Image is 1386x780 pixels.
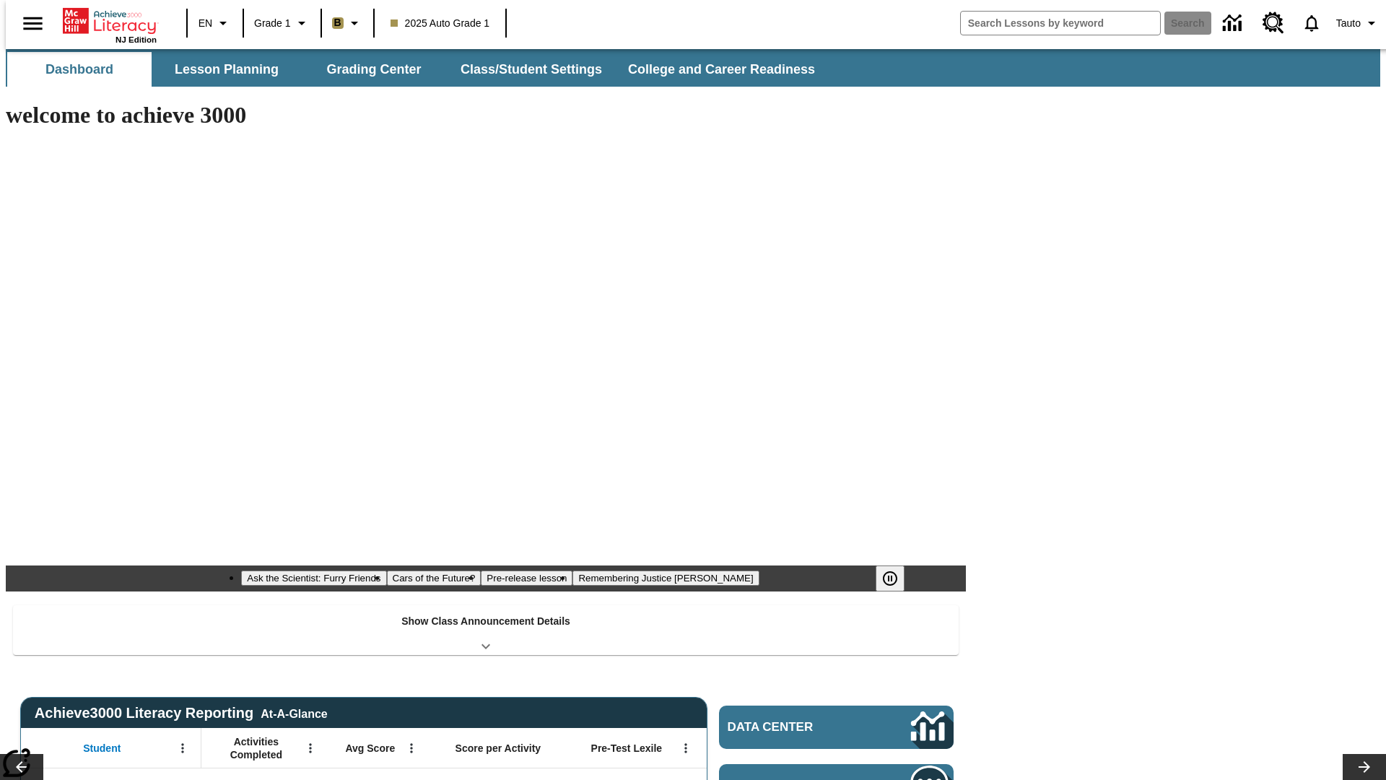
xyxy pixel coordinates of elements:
[326,10,369,36] button: Boost Class color is light brown. Change class color
[300,737,321,759] button: Open Menu
[63,6,157,35] a: Home
[572,571,759,586] button: Slide 4 Remembering Justice O'Connor
[6,52,828,87] div: SubNavbar
[35,705,328,721] span: Achieve3000 Literacy Reporting
[261,705,327,721] div: At-A-Glance
[481,571,572,586] button: Slide 3 Pre-release lesson
[12,2,54,45] button: Open side menu
[719,706,954,749] a: Data Center
[391,16,490,31] span: 2025 Auto Grade 1
[254,16,291,31] span: Grade 1
[876,565,905,591] button: Pause
[334,14,341,32] span: B
[961,12,1160,35] input: search field
[1336,16,1361,31] span: Tauto
[345,742,395,755] span: Avg Score
[1293,4,1330,42] a: Notifications
[401,614,570,629] p: Show Class Announcement Details
[63,5,157,44] div: Home
[876,565,919,591] div: Pause
[1330,10,1386,36] button: Profile/Settings
[192,10,238,36] button: Language: EN, Select a language
[199,16,212,31] span: EN
[1214,4,1254,43] a: Data Center
[456,742,541,755] span: Score per Activity
[172,737,193,759] button: Open Menu
[675,737,697,759] button: Open Menu
[387,571,481,586] button: Slide 2 Cars of the Future?
[241,571,386,586] button: Slide 1 Ask the Scientist: Furry Friends
[6,49,1380,87] div: SubNavbar
[1343,754,1386,780] button: Lesson carousel, Next
[591,742,663,755] span: Pre-Test Lexile
[83,742,121,755] span: Student
[248,10,316,36] button: Grade: Grade 1, Select a grade
[401,737,422,759] button: Open Menu
[209,735,304,761] span: Activities Completed
[6,102,966,129] h1: welcome to achieve 3000
[616,52,827,87] button: College and Career Readiness
[728,720,863,734] span: Data Center
[7,52,152,87] button: Dashboard
[115,35,157,44] span: NJ Edition
[154,52,299,87] button: Lesson Planning
[449,52,614,87] button: Class/Student Settings
[1254,4,1293,43] a: Resource Center, Will open in new tab
[13,605,959,655] div: Show Class Announcement Details
[302,52,446,87] button: Grading Center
